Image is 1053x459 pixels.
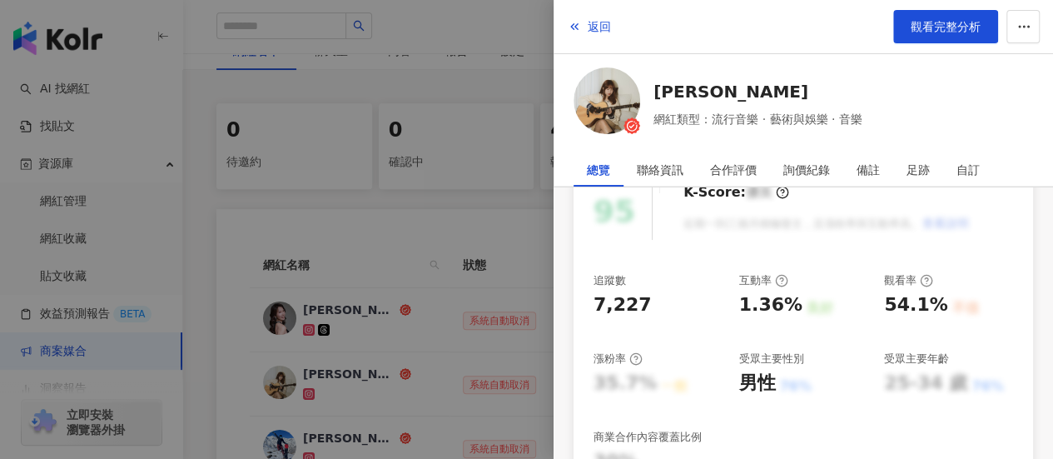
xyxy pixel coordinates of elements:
[739,352,804,367] div: 受眾主要性別
[783,153,830,187] div: 詢價紀錄
[653,80,862,103] a: [PERSON_NAME]
[857,153,880,187] div: 備註
[739,371,776,397] div: 男性
[587,153,610,187] div: 總覽
[594,430,702,445] div: 商業合作內容覆蓋比例
[710,153,757,187] div: 合作評價
[683,183,789,202] div: K-Score :
[884,292,947,318] div: 54.1%
[739,273,788,288] div: 互動率
[588,20,611,33] span: 返回
[884,352,949,367] div: 受眾主要年齡
[574,67,640,140] a: KOL Avatar
[637,153,683,187] div: 聯絡資訊
[567,10,612,43] button: 返回
[574,67,640,134] img: KOL Avatar
[594,352,643,367] div: 漲粉率
[906,153,930,187] div: 足跡
[911,20,981,33] span: 觀看完整分析
[739,292,802,318] div: 1.36%
[893,10,998,43] a: 觀看完整分析
[653,110,862,128] span: 網紅類型：流行音樂 · 藝術與娛樂 · 音樂
[884,273,933,288] div: 觀看率
[594,292,652,318] div: 7,227
[956,153,980,187] div: 自訂
[594,273,626,288] div: 追蹤數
